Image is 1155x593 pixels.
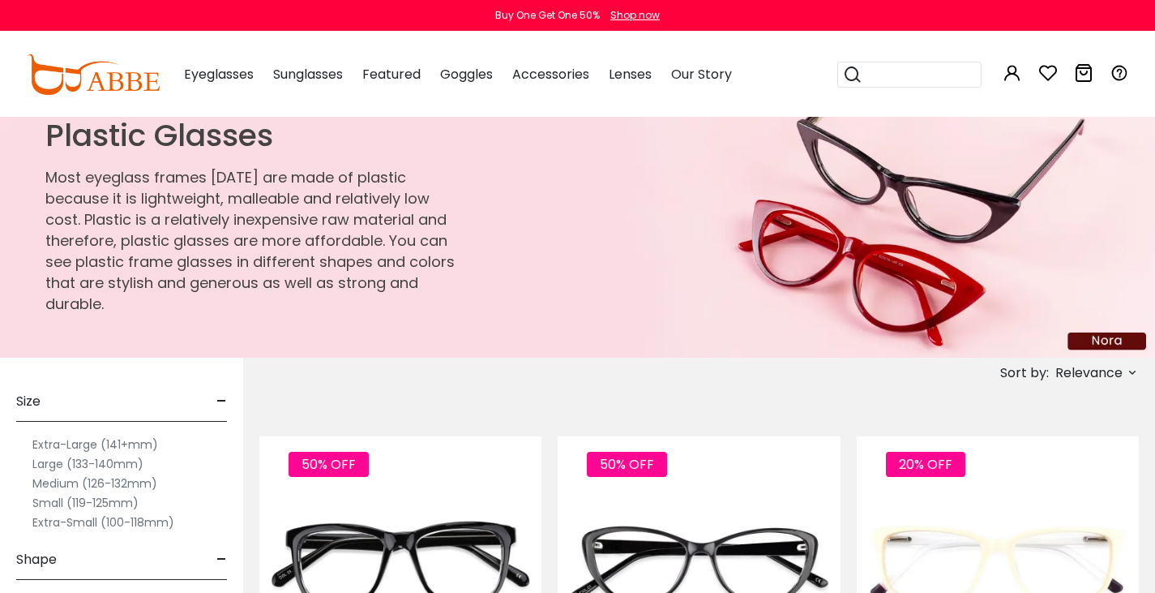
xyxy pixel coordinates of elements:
label: Small (119-125mm) [32,493,139,513]
span: Shape [16,540,57,579]
img: abbeglasses.com [27,54,160,95]
label: Extra-Small (100-118mm) [32,513,174,532]
div: Shop now [610,8,660,23]
a: Shop now [602,8,660,22]
span: 50% OFF [289,452,369,477]
span: - [216,540,227,579]
span: 20% OFF [886,452,965,477]
label: Medium (126-132mm) [32,474,157,493]
label: Extra-Large (141+mm) [32,435,158,454]
span: 50% OFF [587,452,667,477]
label: Large (133-140mm) [32,454,143,474]
p: Most eyeglass frames [DATE] are made of plastic because it is lightweight, malleable and relative... [45,167,456,315]
h1: Plastic Glasses [45,117,456,154]
span: Our Story [671,65,732,84]
span: Relevance [1055,359,1123,388]
span: Eyeglasses [184,65,254,84]
span: Goggles [440,65,493,84]
span: Accessories [512,65,589,84]
span: - [216,382,227,421]
span: Sunglasses [273,65,343,84]
div: Buy One Get One 50% [495,8,600,23]
span: Size [16,382,41,421]
span: Sort by: [1000,363,1049,382]
span: Featured [362,65,421,84]
span: Lenses [609,65,652,84]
